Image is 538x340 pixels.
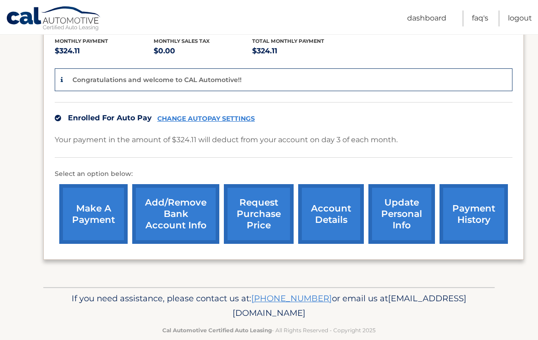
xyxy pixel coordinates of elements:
[49,325,489,335] p: - All Rights Reserved - Copyright 2025
[49,291,489,320] p: If you need assistance, please contact us at: or email us at
[472,10,488,26] a: FAQ's
[68,113,152,122] span: Enrolled For Auto Pay
[440,184,508,244] a: payment history
[154,38,210,44] span: Monthly sales Tax
[251,293,332,304] a: [PHONE_NUMBER]
[132,184,219,244] a: Add/Remove bank account info
[157,115,255,123] a: CHANGE AUTOPAY SETTINGS
[55,115,61,121] img: check.svg
[252,38,324,44] span: Total Monthly Payment
[407,10,446,26] a: Dashboard
[508,10,532,26] a: Logout
[162,327,272,334] strong: Cal Automotive Certified Auto Leasing
[252,45,351,57] p: $324.11
[154,45,253,57] p: $0.00
[59,184,128,244] a: make a payment
[55,38,108,44] span: Monthly Payment
[55,45,154,57] p: $324.11
[55,134,398,146] p: Your payment in the amount of $324.11 will deduct from your account on day 3 of each month.
[55,169,512,180] p: Select an option below:
[72,76,242,84] p: Congratulations and welcome to CAL Automotive!!
[233,293,466,318] span: [EMAIL_ADDRESS][DOMAIN_NAME]
[6,6,102,32] a: Cal Automotive
[298,184,364,244] a: account details
[224,184,294,244] a: request purchase price
[368,184,435,244] a: update personal info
